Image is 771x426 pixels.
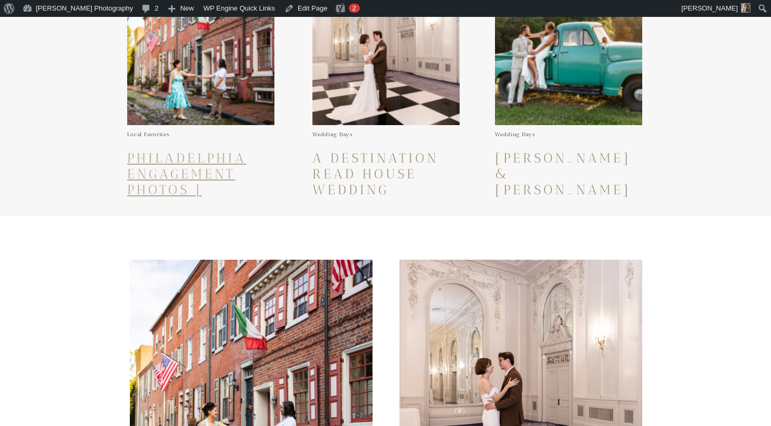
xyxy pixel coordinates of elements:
[127,131,169,138] a: Local Favorites
[495,131,535,138] a: Wedding Days
[495,150,640,261] a: [PERSON_NAME] & [PERSON_NAME] Radiant Summer Lancaster Barn Wedding
[312,131,353,138] a: Wedding Days
[681,4,738,12] span: [PERSON_NAME]
[127,150,264,261] a: Philadelphia Engagement Photos | [PERSON_NAME] and [PERSON_NAME] in Society Hill
[312,150,444,245] a: A Destination Read House Wedding Reception and Garden Ceremony
[352,4,356,12] span: 2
